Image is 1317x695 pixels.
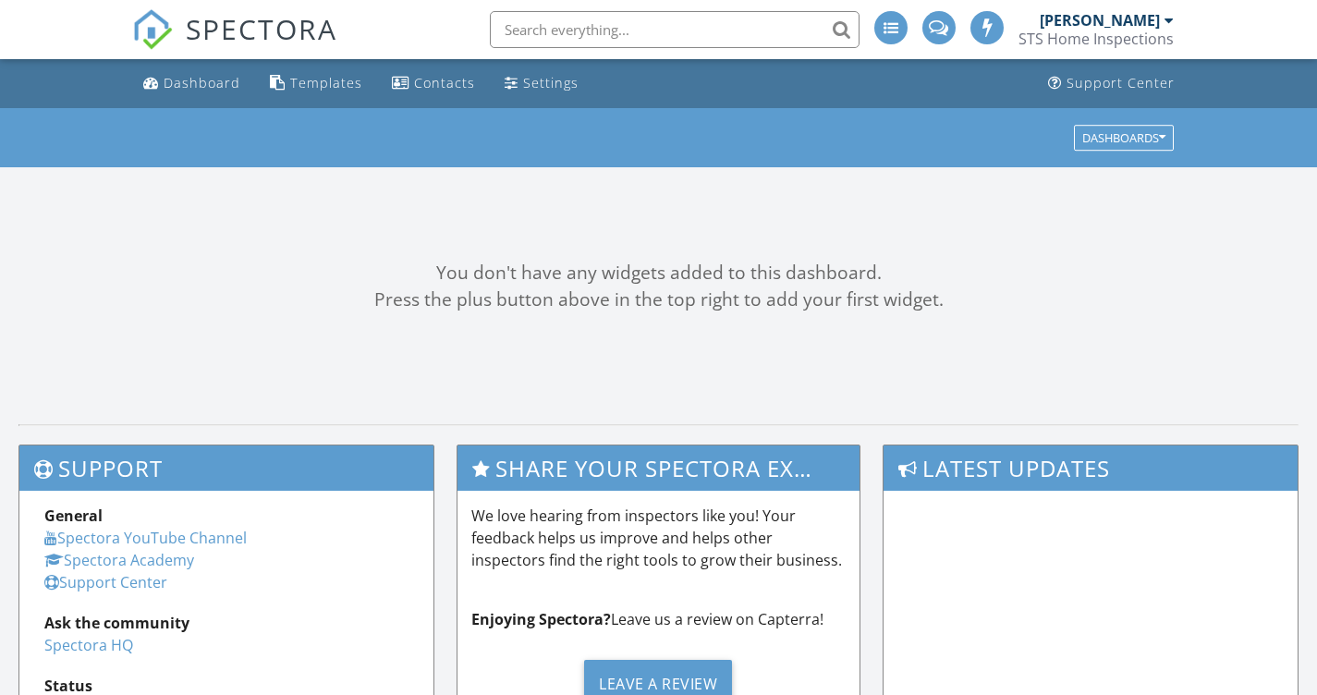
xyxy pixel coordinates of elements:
input: Search everything... [490,11,860,48]
h3: Share Your Spectora Experience [457,445,860,491]
button: Dashboards [1074,125,1174,151]
span: SPECTORA [186,9,337,48]
div: Templates [290,74,362,91]
strong: Enjoying Spectora? [471,609,611,629]
a: Settings [497,67,586,101]
a: Spectora YouTube Channel [44,528,247,548]
p: We love hearing from inspectors like you! Your feedback helps us improve and helps other inspecto... [471,505,847,571]
h3: Support [19,445,433,491]
div: Dashboards [1082,131,1165,144]
div: Support Center [1067,74,1175,91]
div: [PERSON_NAME] [1040,11,1160,30]
div: STS Home Inspections [1018,30,1174,48]
div: Ask the community [44,612,409,634]
div: Contacts [414,74,475,91]
div: Settings [523,74,579,91]
img: The Best Home Inspection Software - Spectora [132,9,173,50]
a: Spectora Academy [44,550,194,570]
p: Leave us a review on Capterra! [471,608,847,630]
h3: Latest Updates [884,445,1298,491]
a: Dashboard [136,67,248,101]
div: You don't have any widgets added to this dashboard. [18,260,1299,287]
strong: General [44,506,103,526]
a: Support Center [1041,67,1182,101]
a: Contacts [384,67,482,101]
div: Press the plus button above in the top right to add your first widget. [18,287,1299,313]
a: SPECTORA [132,25,337,64]
a: Spectora HQ [44,635,133,655]
div: Dashboard [164,74,240,91]
a: Support Center [44,572,167,592]
a: Templates [262,67,370,101]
